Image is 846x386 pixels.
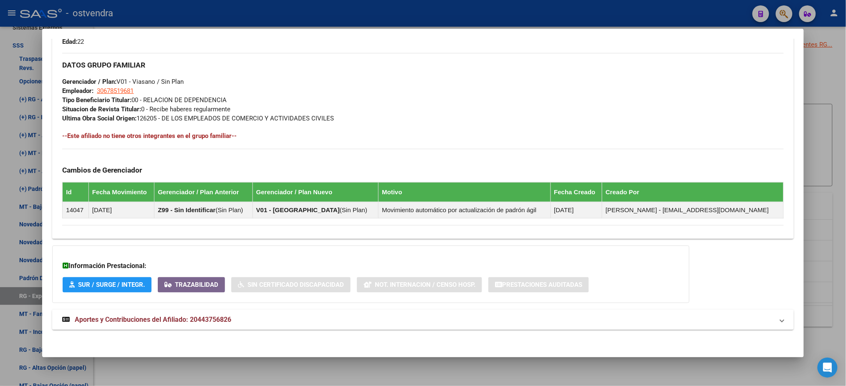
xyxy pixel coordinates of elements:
h3: Cambios de Gerenciador [62,165,783,175]
td: [DATE] [88,202,154,218]
div: Open Intercom Messenger [818,358,838,378]
strong: Gerenciador / Plan: [62,78,116,85]
strong: Edad: [62,38,77,45]
h3: Información Prestacional: [63,261,679,271]
button: Sin Certificado Discapacidad [231,277,351,293]
button: Not. Internacion / Censo Hosp. [357,277,482,293]
th: Fecha Movimiento [88,182,154,202]
span: Sin Certificado Discapacidad [247,281,344,289]
span: 0 - Recibe haberes regularmente [62,105,230,113]
span: 00 - RELACION DE DEPENDENCIA [62,96,227,104]
button: Prestaciones Auditadas [488,277,589,293]
strong: Empleador: [62,87,93,95]
span: V01 - Viasano / Sin Plan [62,78,184,85]
th: Motivo [379,182,551,202]
span: Trazabilidad [175,281,218,289]
span: 126205 - DE LOS EMPLEADOS DE COMERCIO Y ACTIVIDADES CIVILES [62,115,334,122]
h4: --Este afiliado no tiene otros integrantes en el grupo familiar-- [62,131,783,140]
button: Trazabilidad [158,277,225,293]
strong: V01 - [GEOGRAPHIC_DATA] [256,206,340,213]
button: SUR / SURGE / INTEGR. [63,277,152,293]
span: Not. Internacion / Censo Hosp. [375,281,475,289]
mat-expansion-panel-header: Aportes y Contribuciones del Afiliado: 20443756826 [52,310,793,330]
th: Id [63,182,89,202]
strong: Ultima Obra Social Origen: [62,115,136,122]
th: Gerenciador / Plan Anterior [154,182,253,202]
h3: DATOS GRUPO FAMILIAR [62,60,783,70]
th: Fecha Creado [551,182,602,202]
td: [PERSON_NAME] - [EMAIL_ADDRESS][DOMAIN_NAME] [602,202,783,218]
td: Movimiento automático por actualización de padrón ágil [379,202,551,218]
th: Gerenciador / Plan Nuevo [253,182,378,202]
span: Sin Plan [218,206,241,213]
span: Sin Plan [342,206,365,213]
strong: Z99 - Sin Identificar [158,206,215,213]
th: Creado Por [602,182,783,202]
span: SUR / SURGE / INTEGR. [78,281,145,289]
td: 14047 [63,202,89,218]
span: Prestaciones Auditadas [502,281,582,289]
span: 22 [62,38,84,45]
span: 30678519681 [97,87,134,95]
strong: Tipo Beneficiario Titular: [62,96,131,104]
span: Aportes y Contribuciones del Afiliado: 20443756826 [75,316,231,323]
strong: Situacion de Revista Titular: [62,105,141,113]
td: ( ) [154,202,253,218]
td: ( ) [253,202,378,218]
td: [DATE] [551,202,602,218]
